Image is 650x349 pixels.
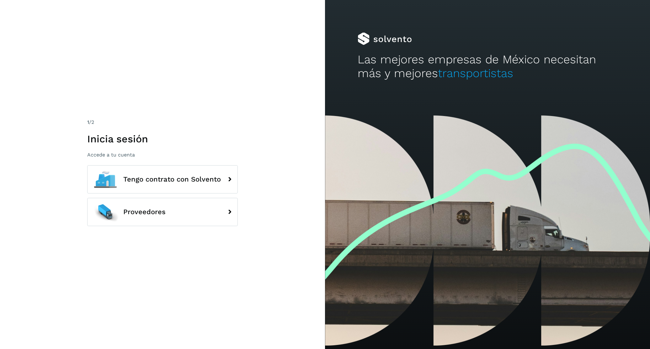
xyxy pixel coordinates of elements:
[87,165,238,193] button: Tengo contrato con Solvento
[87,133,238,145] h1: Inicia sesión
[87,152,238,158] p: Accede a tu cuenta
[87,198,238,226] button: Proveedores
[358,53,618,81] h2: Las mejores empresas de México necesitan más y mejores
[87,119,238,126] div: /2
[438,66,513,80] span: transportistas
[123,176,221,183] span: Tengo contrato con Solvento
[123,208,166,216] span: Proveedores
[87,119,89,125] span: 1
